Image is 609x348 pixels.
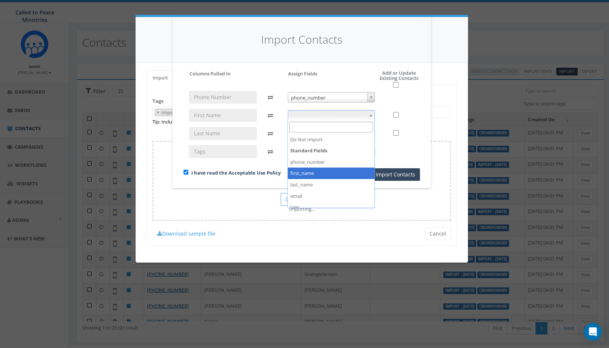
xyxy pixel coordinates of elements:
[189,109,257,122] input: First Name
[288,202,374,213] li: tags
[288,92,375,102] span: phone_number
[363,70,420,88] h5: Add or Update Existing Contacts
[189,127,257,140] input: Last Name
[184,32,420,48] h4: Import Contacts
[393,82,398,88] input: Select All
[288,179,374,190] li: last_name
[288,190,374,202] li: email
[584,323,602,341] div: Open Intercom Messenger
[189,145,257,158] input: Tags
[288,145,374,213] li: Standard Fields
[288,70,317,77] h5: Assign Fields
[288,168,374,179] li: first_name
[289,122,373,132] input: Search
[371,168,420,181] button: Import Contacts
[189,70,230,77] h5: Columns Pulled In
[189,91,257,104] input: Phone Number
[191,169,281,176] a: I have read the Acceptable Use Policy
[288,145,374,156] strong: Standard Fields
[288,134,374,145] li: Do Not Import
[288,92,375,103] span: phone_number
[288,156,374,168] li: phone_number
